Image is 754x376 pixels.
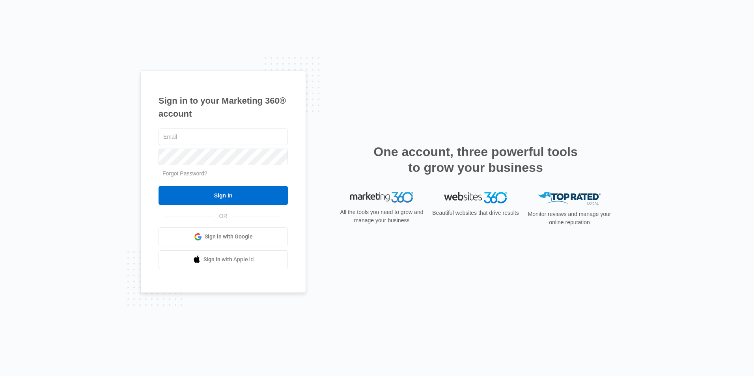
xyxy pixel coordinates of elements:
[162,170,207,177] a: Forgot Password?
[371,144,580,175] h2: One account, three powerful tools to grow your business
[431,209,520,217] p: Beautiful websites that drive results
[444,192,507,203] img: Websites 360
[338,208,426,225] p: All the tools you need to grow and manage your business
[203,255,254,264] span: Sign in with Apple Id
[538,192,601,205] img: Top Rated Local
[159,128,288,145] input: Email
[525,210,614,227] p: Monitor reviews and manage your online reputation
[350,192,413,203] img: Marketing 360
[159,227,288,246] a: Sign in with Google
[205,233,253,241] span: Sign in with Google
[159,186,288,205] input: Sign In
[159,250,288,269] a: Sign in with Apple Id
[159,94,288,120] h1: Sign in to your Marketing 360® account
[214,212,233,220] span: OR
